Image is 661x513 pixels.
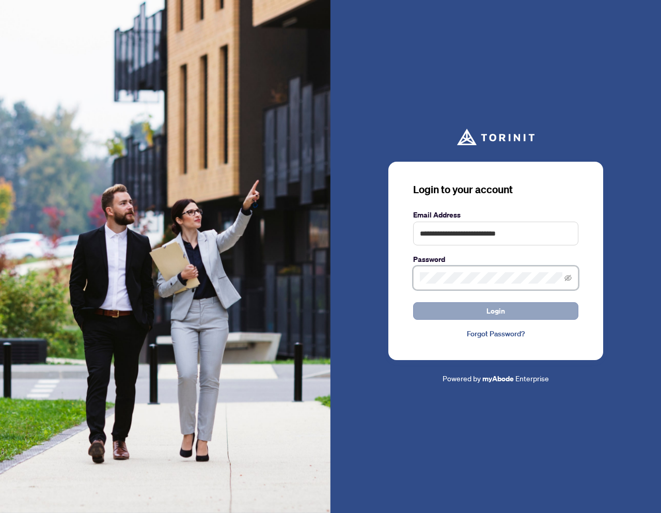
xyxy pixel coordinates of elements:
label: Password [413,254,578,265]
span: Enterprise [515,374,549,383]
h3: Login to your account [413,182,578,197]
a: myAbode [482,373,514,384]
label: Email Address [413,209,578,221]
button: Login [413,302,578,320]
img: ma-logo [457,129,534,145]
span: Login [486,303,505,319]
span: Powered by [443,374,481,383]
a: Forgot Password? [413,328,578,339]
span: eye-invisible [564,274,572,282]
